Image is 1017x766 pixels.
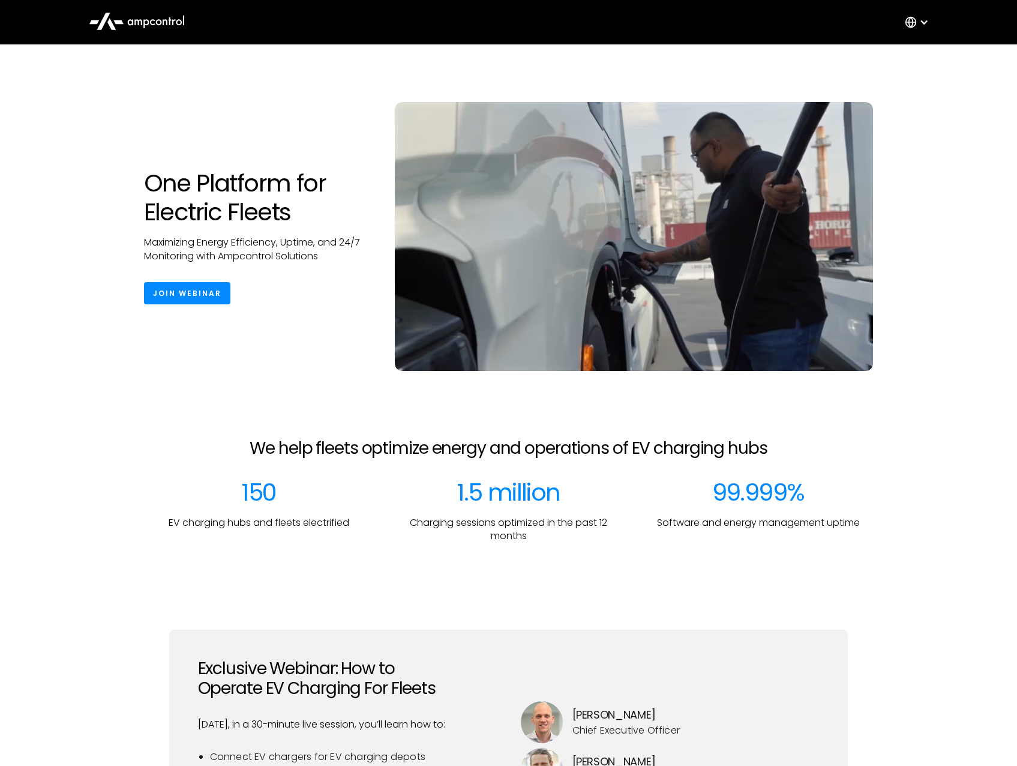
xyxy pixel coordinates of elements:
p: EV charging hubs and fleets electrified [169,516,349,529]
div: [PERSON_NAME] [572,707,680,724]
a: Join Webinar [144,282,231,304]
div: 150 [241,478,276,507]
p: Charging sessions optimized in the past 12 months [394,516,624,543]
li: Connect EV chargers for EV charging depots [210,750,497,764]
p: Software and energy management uptime [657,516,860,529]
div: Chief Executive Officer [572,724,680,737]
p: Maximizing Energy Efficiency, Uptime, and 24/7 Monitoring with Ampcontrol Solutions [144,236,371,263]
div: 1.5 million [457,478,560,507]
p: [DATE], in a 30-minute live session, you’ll learn how to: [198,718,497,731]
div: 99.999% [712,478,805,507]
h2: Exclusive Webinar: How to Operate EV Charging For Fleets [198,659,497,699]
h2: We help fleets optimize energy and operations of EV charging hubs [250,438,767,459]
h1: One Platform for Electric Fleets [144,169,371,226]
